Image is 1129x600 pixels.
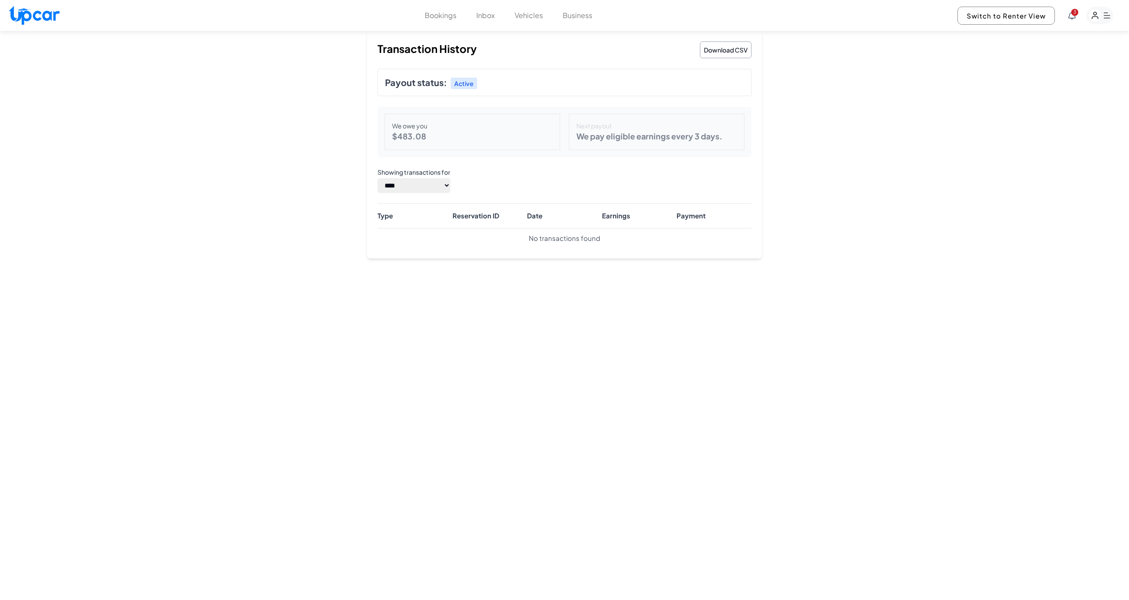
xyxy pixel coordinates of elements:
button: Switch to Renter View [957,7,1055,25]
label: Showing transactions for [378,168,450,176]
span: Payout status: [385,77,447,88]
p: We owe you [392,121,553,130]
button: Business [563,10,592,21]
img: Upcar Logo [9,6,60,25]
span: Payment [677,211,751,221]
span: Reservation ID [452,211,527,221]
span: You have new notifications [1071,9,1078,16]
span: Date [527,211,602,221]
span: Type [378,211,452,221]
p: No transactions found [378,229,751,248]
button: Inbox [476,10,495,21]
span: Earnings [602,211,677,221]
p: Next payout [576,121,737,130]
button: Vehicles [515,10,543,21]
h1: Transaction History [378,41,477,58]
button: Download CSV [700,41,751,58]
span: Active [451,78,477,89]
button: Bookings [425,10,456,21]
p: We pay eligible earnings every 3 days. [576,130,737,142]
p: $ 483.08 [392,130,553,142]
